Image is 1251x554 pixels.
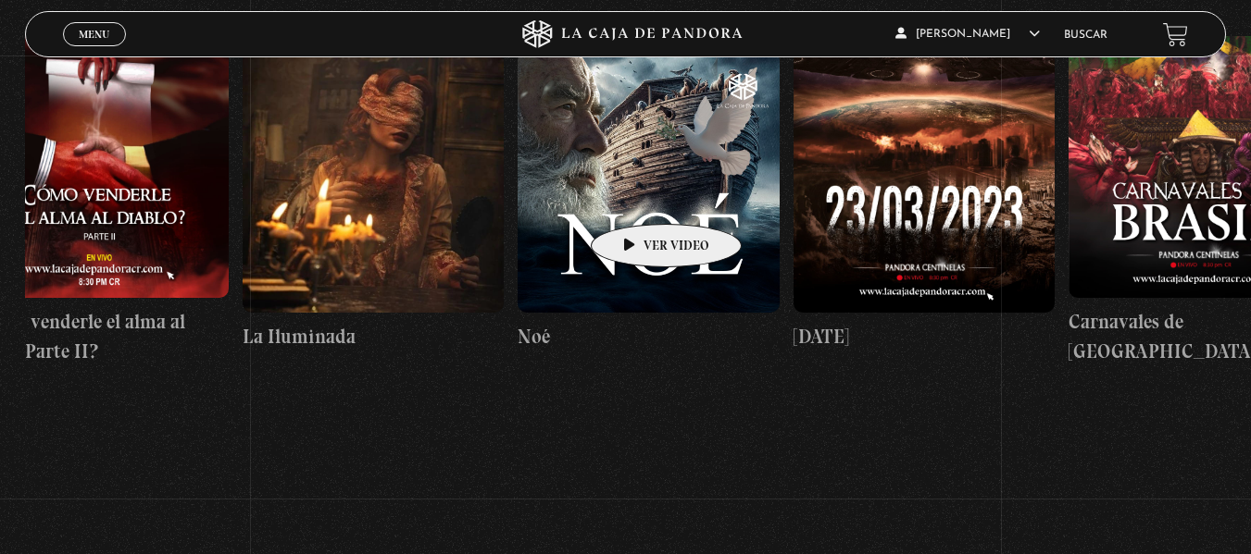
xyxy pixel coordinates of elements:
[79,29,109,40] span: Menu
[895,29,1040,40] span: [PERSON_NAME]
[1064,30,1107,41] a: Buscar
[1163,21,1188,46] a: View your shopping cart
[794,322,1056,351] h4: [DATE]
[72,44,116,57] span: Cerrar
[243,322,505,351] h4: La Iluminada
[518,322,780,351] h4: Noé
